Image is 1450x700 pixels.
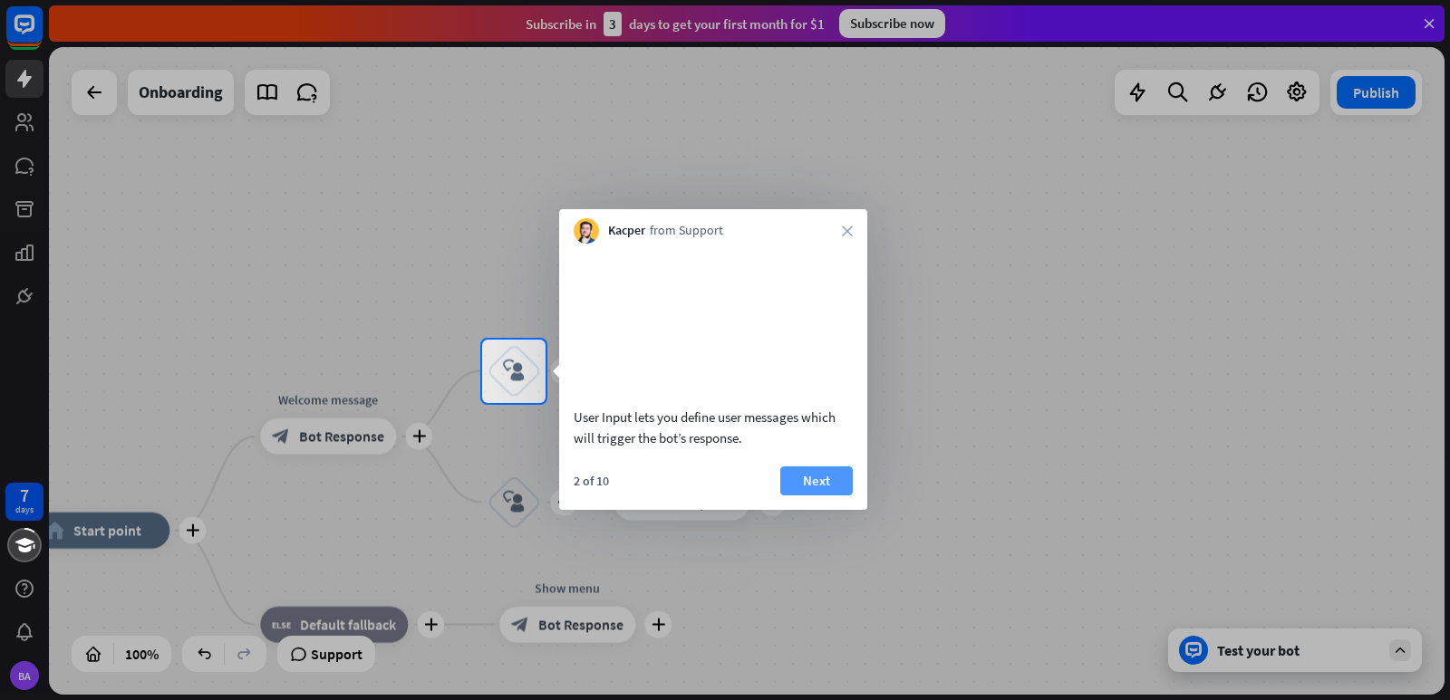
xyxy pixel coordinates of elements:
[608,222,645,240] span: Kacper
[574,473,609,489] div: 2 of 10
[650,222,723,240] span: from Support
[574,407,853,448] div: User Input lets you define user messages which will trigger the bot’s response.
[14,7,69,62] button: Open LiveChat chat widget
[503,360,525,382] i: block_user_input
[780,466,853,495] button: Next
[842,225,853,236] i: close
